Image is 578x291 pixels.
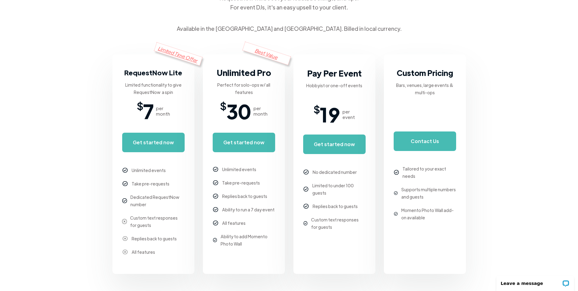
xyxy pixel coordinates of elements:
[177,24,402,33] div: Available in the [GEOGRAPHIC_DATA] and [GEOGRAPHIC_DATA]. Billed in local currency.
[130,214,184,229] div: Custom text responses for guests
[222,179,260,186] div: Take pre-requests
[213,180,218,185] img: checkmark
[394,81,456,96] div: Bars, venues, large events & multi-ops
[220,102,226,109] span: $
[222,192,267,200] div: Replies back to guests
[313,168,357,176] div: No dedicated number
[342,109,355,120] div: per event
[222,206,275,213] div: Ability to run a 7 day event
[222,219,246,227] div: All features
[303,135,366,154] a: Get started now
[213,238,217,242] img: checkmark
[132,248,155,256] div: All features
[122,250,128,255] img: checkmark
[122,133,185,152] a: Get started now
[137,102,143,109] span: $
[254,106,268,117] div: per month
[213,81,275,96] div: Perfect for solo-ops w/ all features
[213,194,218,199] img: checkmark
[122,219,127,224] img: checkmark
[394,191,398,195] img: checkmark
[226,102,251,120] span: 30
[492,272,578,291] iframe: LiveChat chat widget
[402,165,456,180] div: Tailored to your exact needs
[132,180,169,187] div: Take pre-requests
[242,41,291,65] div: Best Value
[303,170,309,175] img: checkmark
[320,105,340,124] span: 19
[213,167,218,172] img: checkmark
[122,181,128,186] img: checkmark
[154,42,203,66] div: Limited Time Offer
[312,182,366,196] div: Limited to under 100 guests
[303,187,308,192] img: checkmark
[213,207,218,212] img: checkmark
[306,82,362,89] div: Hobbyist or one-off events
[122,198,127,203] img: checkmark
[132,167,166,174] div: Unlimited events
[143,102,154,120] span: 7
[221,233,275,247] div: Ability to add Momento Photo Wall
[394,212,398,216] img: checkmark
[401,186,456,200] div: Supports multiple numbers and guests
[217,66,271,79] h3: Unlimited Pro
[132,235,177,242] div: Replies back to guests
[394,170,399,175] img: checkmark
[303,204,309,209] img: checkmark
[401,207,456,221] div: Momento Photo Wall add-on available
[307,68,362,78] strong: Pay Per Event
[311,216,365,231] div: Custom text responses for guests
[122,236,128,241] img: checkmark
[313,203,358,210] div: Replies back to guests
[397,68,453,78] strong: Custom Pricing
[303,221,307,225] img: checkmark
[314,105,320,113] span: $
[213,133,275,152] a: Get started now
[156,106,170,117] div: per month
[213,221,218,226] img: checkmark
[222,166,256,173] div: Unlimited events
[122,168,128,173] img: checkmark
[122,81,185,96] div: Limited functionality to give RequestNow a spin
[124,66,182,79] h3: RequestNow Lite
[394,131,456,151] a: Contact Us
[130,193,184,208] div: Dedicated RequestNow number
